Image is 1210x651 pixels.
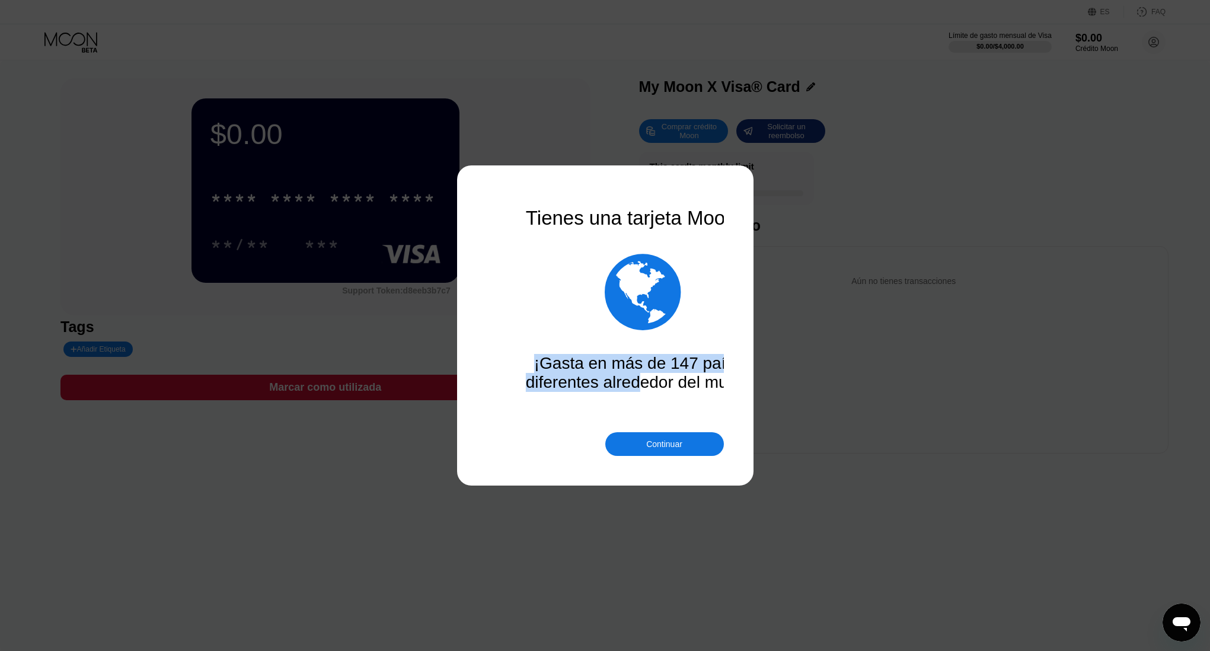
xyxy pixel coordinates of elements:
[524,354,761,392] div: ¡Gasta en más de 147 países diferentes alrededor del mundo!
[605,247,681,336] div: 
[524,247,761,336] div: 
[646,439,682,449] div: Continuar
[605,432,724,456] div: Continuar
[524,207,761,229] div: Tienes una tarjeta Moon X!
[1163,604,1201,642] iframe: Botón para iniciar la ventana de mensajería, conversación en curso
